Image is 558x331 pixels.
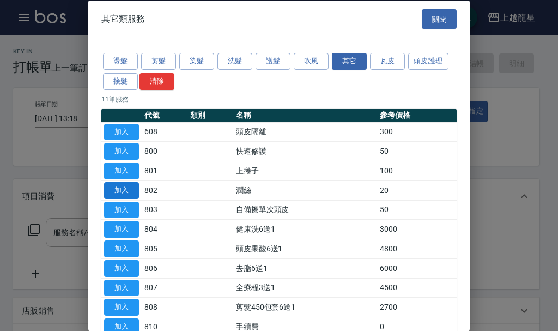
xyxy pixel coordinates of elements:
button: 染髮 [179,53,214,70]
td: 頭皮隔離 [233,122,378,142]
button: 加入 [104,182,139,198]
td: 800 [142,141,187,161]
td: 802 [142,180,187,200]
td: 50 [377,141,457,161]
button: 護髮 [256,53,290,70]
button: 接髮 [103,73,138,89]
button: 頭皮護理 [408,53,448,70]
td: 3000 [377,219,457,239]
button: 加入 [104,299,139,316]
td: 808 [142,297,187,317]
button: 加入 [104,163,139,179]
td: 4800 [377,239,457,258]
button: 加入 [104,143,139,160]
th: 名稱 [233,108,378,122]
th: 參考價格 [377,108,457,122]
td: 608 [142,122,187,142]
button: 加入 [104,221,139,238]
td: 快速修護 [233,141,378,161]
button: 加入 [104,240,139,257]
th: 類別 [187,108,233,122]
button: 吹風 [294,53,329,70]
td: 頭皮果酸6送1 [233,239,378,258]
button: 加入 [104,279,139,296]
button: 洗髮 [217,53,252,70]
button: 加入 [104,201,139,218]
span: 其它類服務 [101,13,145,24]
td: 剪髮450包套6送1 [233,297,378,317]
p: 11 筆服務 [101,94,457,104]
td: 801 [142,161,187,180]
button: 加入 [104,123,139,140]
td: 6000 [377,258,457,278]
button: 加入 [104,260,139,276]
td: 健康洗6送1 [233,219,378,239]
td: 50 [377,200,457,220]
button: 清除 [139,73,174,89]
button: 其它 [332,53,367,70]
td: 去脂6送1 [233,258,378,278]
button: 關閉 [422,9,457,29]
td: 804 [142,219,187,239]
td: 300 [377,122,457,142]
button: 瓦皮 [370,53,405,70]
td: 100 [377,161,457,180]
td: 全療程3送1 [233,278,378,298]
td: 自備擦單次頭皮 [233,200,378,220]
button: 燙髮 [103,53,138,70]
td: 2700 [377,297,457,317]
td: 805 [142,239,187,258]
th: 代號 [142,108,187,122]
td: 上捲子 [233,161,378,180]
td: 潤絲 [233,180,378,200]
td: 803 [142,200,187,220]
td: 807 [142,278,187,298]
td: 806 [142,258,187,278]
td: 20 [377,180,457,200]
td: 4500 [377,278,457,298]
button: 剪髮 [141,53,176,70]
